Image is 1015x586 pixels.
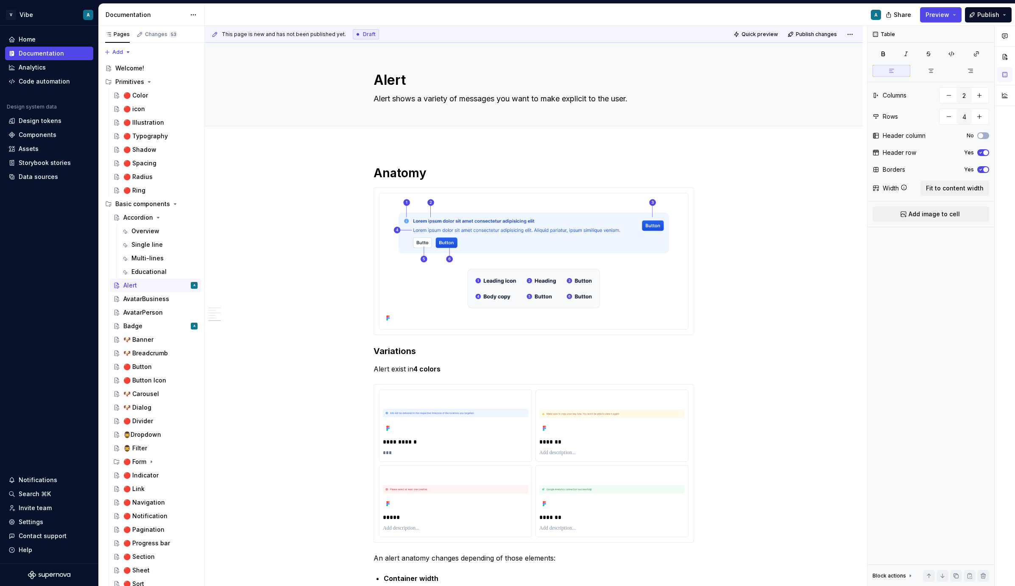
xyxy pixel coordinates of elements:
span: Quick preview [742,31,778,38]
a: 🔴 Radius [110,170,201,184]
div: 🐶 Banner [123,335,153,344]
div: 🔴 Form [123,458,146,466]
a: Components [5,128,93,142]
a: Documentation [5,47,93,60]
div: Documentation [19,49,64,58]
div: Settings [19,518,43,526]
span: 53 [169,31,178,38]
a: 🔴 Shadow [110,143,201,156]
div: Overview [131,227,159,235]
a: 🔴 Color [110,89,201,102]
div: Design system data [7,103,57,110]
div: 🔴 Illustration [123,118,164,127]
div: Basic components [115,200,170,208]
textarea: Alert [372,70,692,90]
a: Accordion [110,211,201,224]
button: VVibeA [2,6,97,24]
div: Design tokens [19,117,61,125]
div: V [6,10,16,20]
div: Primitives [115,78,144,86]
div: A [193,322,195,330]
button: Search ⌘K [5,487,93,501]
div: Pages [105,31,130,38]
textarea: Alert shows a variety of messages you want to make explicit to the user. [372,92,692,106]
div: Data sources [19,173,58,181]
div: Columns [883,91,906,100]
a: 🔴 icon [110,102,201,116]
a: Invite team [5,501,93,515]
button: Add image to cell [873,206,989,222]
label: No [967,132,974,139]
span: Draft [363,31,376,38]
svg: Supernova Logo [28,571,70,579]
div: 🧔‍♂️Dropdown [123,430,161,439]
a: Educational [118,265,201,279]
div: AvatarBusiness [123,295,169,303]
a: 🧔‍♂️ Filter [110,441,201,455]
div: A [193,281,195,290]
a: 🔴 Indicator [110,469,201,482]
a: Settings [5,515,93,529]
div: Educational [131,268,167,276]
div: Home [19,35,36,44]
div: 🔴 Progress bar [123,539,170,547]
div: Welcome! [115,64,144,73]
a: 🐶 Carousel [110,387,201,401]
a: 🔴 Typography [110,129,201,143]
a: AvatarBusiness [110,292,201,306]
div: Contact support [19,532,67,540]
span: Share [894,11,911,19]
a: 🔴 Sheet [110,564,201,577]
button: Fit to content width [920,181,989,196]
a: BadgeA [110,319,201,333]
div: Search ⌘K [19,490,51,498]
a: Multi-lines [118,251,201,265]
span: Preview [926,11,949,19]
div: Changes [145,31,178,38]
div: 🔴 Ring [123,186,145,195]
div: Invite team [19,504,52,512]
label: Yes [964,149,974,156]
span: Publish [977,11,999,19]
p: An alert anatomy changes depending of those elements: [374,553,694,563]
div: Vibe [20,11,33,19]
div: 🔴 icon [123,105,145,113]
button: Contact support [5,529,93,543]
button: Help [5,543,93,557]
a: Home [5,33,93,46]
div: Badge [123,322,142,330]
span: Add [112,49,123,56]
div: 🔴 Divider [123,417,153,425]
p: Alert exist in [374,364,694,374]
div: 🐶 Breadcrumb [123,349,168,357]
a: 🔴 Notification [110,509,201,523]
div: 🔴 Radius [123,173,153,181]
a: 🔴 Spacing [110,156,201,170]
a: Overview [118,224,201,238]
div: Notifications [19,476,57,484]
a: 🔴 Section [110,550,201,564]
div: Block actions [873,572,906,579]
a: Storybook stories [5,156,93,170]
button: Add [102,46,134,58]
div: 🔴 Form [110,455,201,469]
div: 🐶 Dialog [123,403,151,412]
label: Yes [964,166,974,173]
strong: Container width [384,574,438,583]
div: Header column [883,131,926,140]
div: A [86,11,90,18]
div: 🔴 Button Icon [123,376,166,385]
a: 🔴 Link [110,482,201,496]
div: 🔴 Link [123,485,145,493]
div: Storybook stories [19,159,71,167]
div: Header row [883,148,916,157]
a: 🐶 Dialog [110,401,201,414]
div: Multi-lines [131,254,164,262]
div: 🔴 Navigation [123,498,165,507]
span: Fit to content width [926,184,984,193]
button: Notifications [5,473,93,487]
a: Single line [118,238,201,251]
div: 🔴 Spacing [123,159,156,167]
a: 🧔‍♂️Dropdown [110,428,201,441]
div: A [874,11,878,18]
